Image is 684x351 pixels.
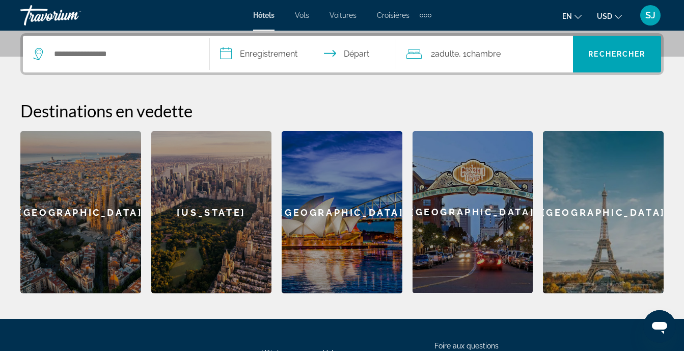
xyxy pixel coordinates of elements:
[23,36,661,72] div: Widget de recherche
[562,12,572,20] span: en
[282,131,402,293] a: [GEOGRAPHIC_DATA]
[588,50,645,58] span: Rechercher
[413,131,533,293] div: [GEOGRAPHIC_DATA]
[431,49,435,59] font: 2
[643,310,676,343] iframe: Bouton de lancement de la fenêtre de messagerie
[435,49,459,59] span: Adulte
[396,36,573,72] button: Voyageurs : 2 adultes, 0 enfants
[20,101,664,121] h2: Destinations en vedette
[295,11,309,19] a: Vols
[151,131,272,293] a: [US_STATE]
[459,49,467,59] font: , 1
[637,5,664,26] button: Menu utilisateur
[413,131,533,293] a: [GEOGRAPHIC_DATA]
[562,9,582,23] button: Changer la langue
[420,7,431,23] button: Éléments de navigation supplémentaires
[210,36,397,72] button: Dates d’arrivée et de départ
[20,131,141,293] a: [GEOGRAPHIC_DATA]
[645,10,655,20] span: SJ
[543,131,664,293] a: [GEOGRAPHIC_DATA]
[597,9,622,23] button: Changer de devise
[253,11,275,19] a: Hôtels
[20,2,122,29] a: Travorium
[573,36,661,72] button: Rechercher
[467,49,501,59] span: Chambre
[597,12,612,20] span: USD
[434,342,499,350] a: Foire aux questions
[377,11,409,19] a: Croisières
[330,11,357,19] a: Voitures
